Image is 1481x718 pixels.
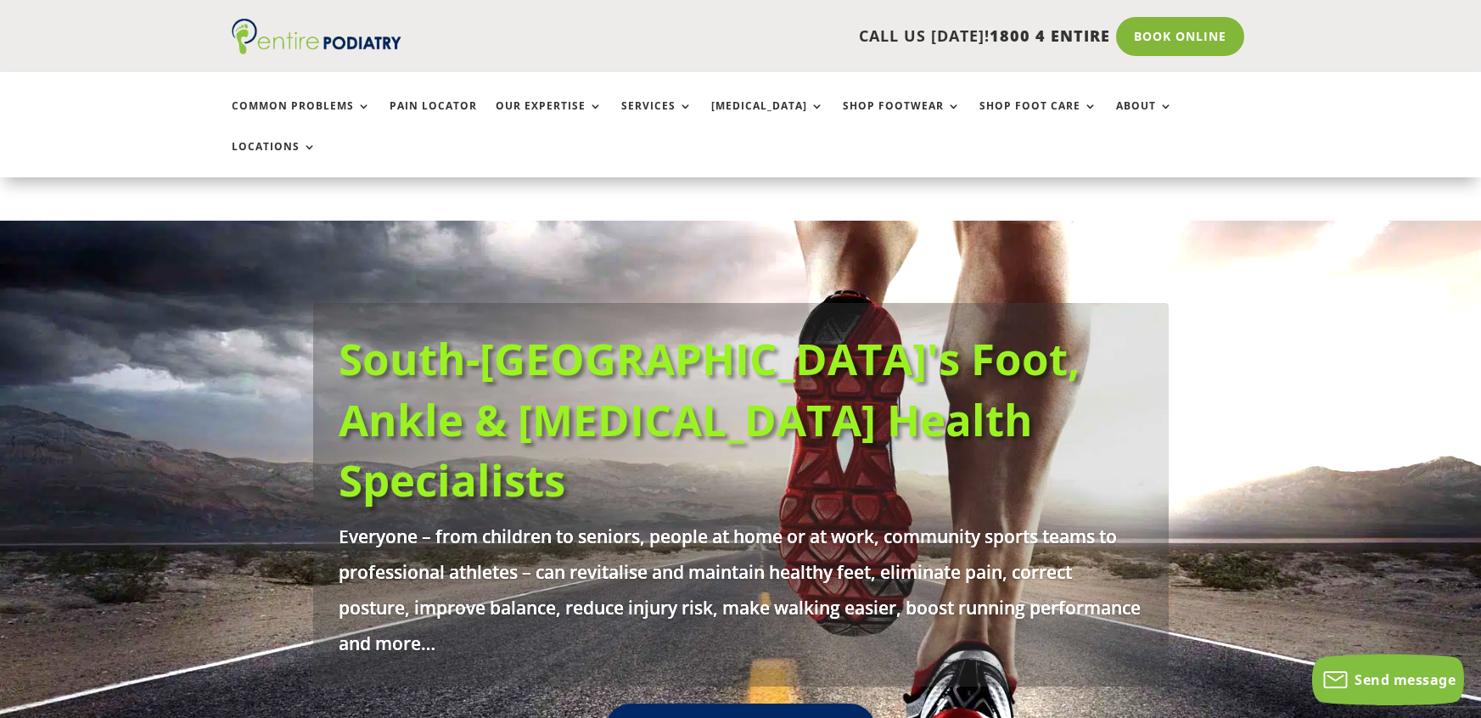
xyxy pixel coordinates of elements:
a: Pain Locator [390,100,477,137]
p: CALL US [DATE]! [467,25,1110,48]
a: Locations [232,141,317,177]
a: Our Expertise [496,100,603,137]
a: South-[GEOGRAPHIC_DATA]'s Foot, Ankle & [MEDICAL_DATA] Health Specialists [339,328,1080,509]
a: Book Online [1116,17,1244,56]
span: Send message [1355,670,1456,689]
a: [MEDICAL_DATA] [711,100,824,137]
a: Common Problems [232,100,371,137]
img: logo (1) [232,19,401,54]
p: Everyone – from children to seniors, people at home or at work, community sports teams to profess... [339,519,1143,661]
a: About [1116,100,1173,137]
a: Shop Footwear [843,100,961,137]
a: Entire Podiatry [232,41,401,58]
button: Send message [1312,654,1464,705]
a: Services [621,100,693,137]
a: Shop Foot Care [979,100,1097,137]
span: 1800 4 ENTIRE [990,25,1110,46]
